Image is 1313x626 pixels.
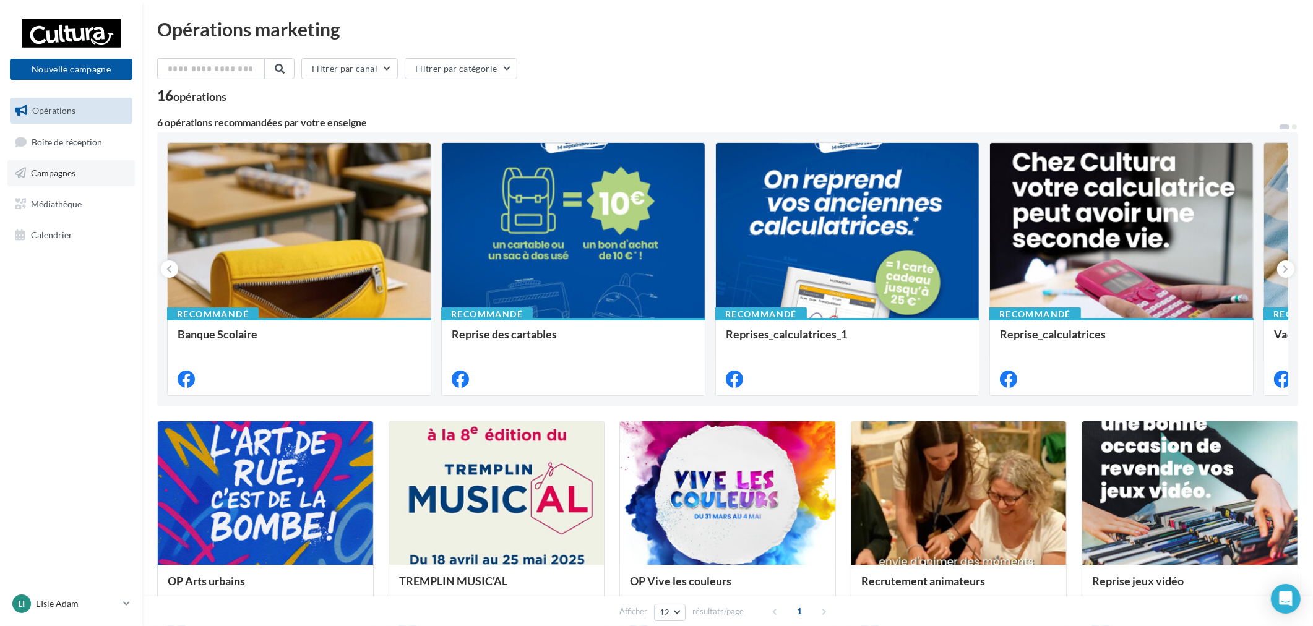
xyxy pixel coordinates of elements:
a: Calendrier [7,222,135,248]
a: Opérations [7,98,135,124]
span: 1 [790,601,809,621]
div: Reprise des cartables [452,328,695,353]
div: Open Intercom Messenger [1271,584,1301,614]
div: 16 [157,89,226,103]
span: Afficher [619,606,647,617]
a: Boîte de réception [7,129,135,155]
span: Opérations [32,105,75,116]
span: Médiathèque [31,199,82,209]
div: OP Vive les couleurs [630,575,825,599]
a: LI L'Isle Adam [10,592,132,615]
span: Campagnes [31,168,75,178]
div: Recommandé [441,307,533,321]
div: 6 opérations recommandées par votre enseigne [157,118,1278,127]
div: opérations [173,91,226,102]
div: Opérations marketing [157,20,1298,38]
button: 12 [654,604,686,621]
button: Nouvelle campagne [10,59,132,80]
a: Médiathèque [7,191,135,217]
div: Reprise_calculatrices [1000,328,1243,353]
span: Calendrier [31,229,72,239]
div: Recommandé [989,307,1081,321]
span: résultats/page [692,606,744,617]
div: Recommandé [167,307,259,321]
button: Filtrer par catégorie [405,58,517,79]
span: LI [19,598,25,610]
span: Boîte de réception [32,136,102,147]
div: Recrutement animateurs [861,575,1057,599]
div: TREMPLIN MUSIC'AL [399,575,595,599]
a: Campagnes [7,160,135,186]
button: Filtrer par canal [301,58,398,79]
div: OP Arts urbains [168,575,363,599]
p: L'Isle Adam [36,598,118,610]
div: Banque Scolaire [178,328,421,353]
div: Reprise jeux vidéo [1092,575,1288,599]
div: Reprises_calculatrices_1 [726,328,969,353]
div: Recommandé [715,307,807,321]
span: 12 [660,607,670,617]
